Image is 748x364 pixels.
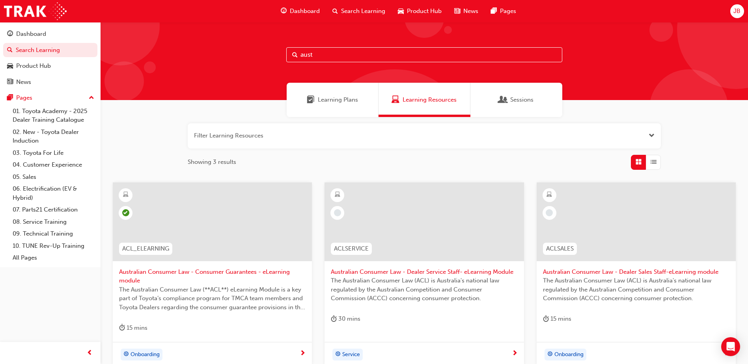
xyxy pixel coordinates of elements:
[287,83,379,117] a: Learning PlansLearning Plans
[9,240,97,252] a: 10. TUNE Rev-Up Training
[9,126,97,147] a: 02. New - Toyota Dealer Induction
[636,158,642,167] span: Grid
[491,6,497,16] span: pages-icon
[543,314,571,324] div: 15 mins
[4,2,67,20] img: Trak
[9,147,97,159] a: 03. Toyota For Life
[543,276,729,303] span: The Australian Consumer Law (ACL) is Australia's national law regulated by the Australian Competi...
[485,3,522,19] a: pages-iconPages
[119,285,306,312] span: The Australian Consumer Law (**ACL**) eLearning Module is a key part of Toyota’s compliance progr...
[407,7,442,16] span: Product Hub
[119,323,125,333] span: duration-icon
[281,6,287,16] span: guage-icon
[331,267,517,277] span: Australian Consumer Law - Dealer Service Staff- eLearning Module
[331,314,360,324] div: 30 mins
[9,183,97,204] a: 06. Electrification (EV & Hybrid)
[334,244,369,253] span: ACLSERVICE
[16,61,51,71] div: Product Hub
[9,159,97,171] a: 04. Customer Experience
[7,63,13,70] span: car-icon
[7,31,13,38] span: guage-icon
[3,25,97,91] button: DashboardSearch LearningProduct HubNews
[122,244,169,253] span: ACL_ELEARNING
[543,314,549,324] span: duration-icon
[721,337,740,356] div: Open Intercom Messenger
[379,83,470,117] a: Learning ResourcesLearning Resources
[7,95,13,102] span: pages-icon
[9,204,97,216] a: 07. Parts21 Certification
[403,95,457,104] span: Learning Resources
[3,59,97,73] a: Product Hub
[9,252,97,264] a: All Pages
[454,6,460,16] span: news-icon
[286,47,562,62] input: Search...
[274,3,326,19] a: guage-iconDashboard
[307,95,315,104] span: Learning Plans
[123,349,129,360] span: target-icon
[554,350,584,359] span: Onboarding
[341,7,385,16] span: Search Learning
[470,83,562,117] a: SessionsSessions
[9,105,97,126] a: 01. Toyota Academy - 2025 Dealer Training Catalogue
[89,93,94,103] span: up-icon
[392,3,448,19] a: car-iconProduct Hub
[119,323,147,333] div: 15 mins
[292,50,298,59] span: Search
[499,95,507,104] span: Sessions
[651,158,657,167] span: List
[131,350,160,359] span: Onboarding
[87,348,93,358] span: prev-icon
[3,91,97,105] button: Pages
[510,95,533,104] span: Sessions
[16,93,32,102] div: Pages
[546,244,574,253] span: ACLSALES
[730,4,744,18] button: JB
[649,131,655,140] button: Open the filter
[335,190,340,200] span: learningResourceType_ELEARNING-icon
[331,276,517,303] span: The Australian Consumer Law (ACL) is Australia's national law regulated by the Australian Competi...
[342,350,360,359] span: Service
[9,228,97,240] a: 09. Technical Training
[326,3,392,19] a: search-iconSearch Learning
[290,7,320,16] span: Dashboard
[16,30,46,39] div: Dashboard
[546,209,553,216] span: learningRecordVerb_NONE-icon
[300,350,306,357] span: next-icon
[332,6,338,16] span: search-icon
[733,7,741,16] span: JB
[512,350,518,357] span: next-icon
[3,43,97,58] a: Search Learning
[9,171,97,183] a: 05. Sales
[331,314,337,324] span: duration-icon
[7,47,13,54] span: search-icon
[9,216,97,228] a: 08. Service Training
[3,75,97,89] a: News
[119,267,306,285] span: Australian Consumer Law - Consumer Guarantees - eLearning module
[318,95,358,104] span: Learning Plans
[188,158,236,167] span: Showing 3 results
[16,78,31,87] div: News
[392,95,399,104] span: Learning Resources
[547,190,552,200] span: learningResourceType_ELEARNING-icon
[123,190,129,200] span: learningResourceType_ELEARNING-icon
[463,7,478,16] span: News
[335,349,341,360] span: target-icon
[398,6,404,16] span: car-icon
[3,27,97,41] a: Dashboard
[547,349,553,360] span: target-icon
[500,7,516,16] span: Pages
[334,209,341,216] span: learningRecordVerb_NONE-icon
[122,209,129,216] span: learningRecordVerb_COMPLETE-icon
[448,3,485,19] a: news-iconNews
[7,79,13,86] span: news-icon
[543,267,729,277] span: Australian Consumer Law - Dealer Sales Staff-eLearning module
